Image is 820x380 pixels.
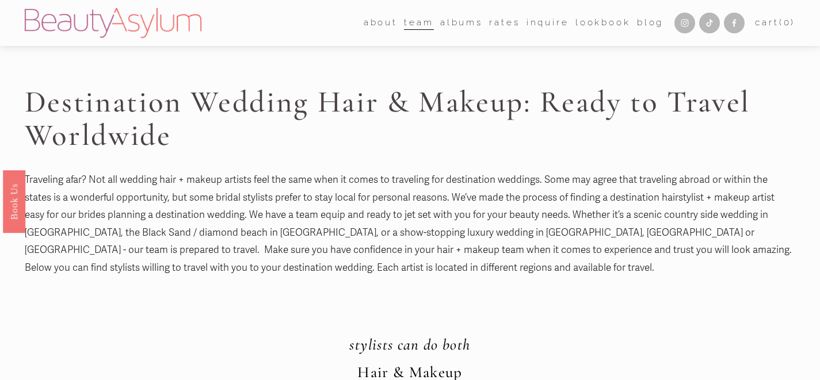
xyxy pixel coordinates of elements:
a: Lookbook [575,14,631,32]
img: Beauty Asylum | Bridal Hair &amp; Makeup Charlotte &amp; Atlanta [25,8,201,38]
p: Traveling afar? Not all wedding hair + makeup artists feel the same when it comes to traveling fo... [25,171,796,277]
span: about [364,15,398,31]
a: albums [440,14,483,32]
a: Instagram [674,13,695,33]
span: ( ) [779,17,795,28]
a: folder dropdown [404,14,433,32]
span: team [404,15,433,31]
span: 0 [784,17,791,28]
em: stylists can do both [349,335,470,354]
a: Blog [637,14,663,32]
a: Book Us [3,170,25,232]
a: folder dropdown [364,14,398,32]
a: Rates [489,14,520,32]
a: Inquire [527,14,569,32]
a: Facebook [724,13,745,33]
h1: Destination Wedding Hair & Makeup: Ready to Travel Worldwide [25,85,796,152]
a: 0 items in cart [755,15,795,31]
a: TikTok [699,13,720,33]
